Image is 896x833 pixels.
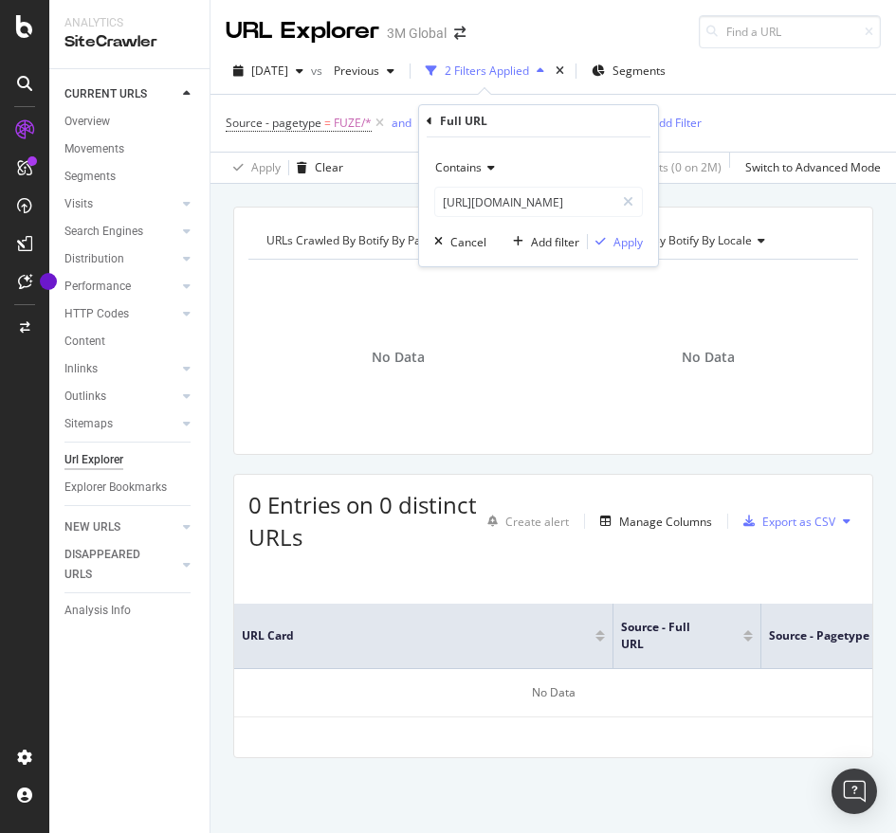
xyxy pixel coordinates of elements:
span: FUZE/* [334,110,372,136]
a: Outlinks [64,387,177,407]
button: [DATE] [226,56,311,86]
div: Add filter [531,234,579,250]
span: URL Card [242,627,591,644]
div: HTTP Codes [64,304,129,324]
div: CURRENT URLS [64,84,147,104]
span: No Data [372,348,425,367]
button: Apply [226,153,281,183]
div: Open Intercom Messenger [832,769,877,814]
span: Source - pagetype [226,115,321,131]
div: Full URL [440,113,487,129]
div: Create alert [505,514,569,530]
a: Explorer Bookmarks [64,478,196,498]
div: Tooltip anchor [40,273,57,290]
button: 2 Filters Applied [418,56,552,86]
div: NEW URLS [64,517,120,537]
span: No Data [682,348,735,367]
div: DISAPPEARED URLS [64,545,160,585]
a: Segments [64,167,196,187]
span: Source - pagetype [769,627,869,644]
button: Apply [588,232,643,251]
h4: URLs Crawled By Botify By locale [573,226,842,256]
h4: URLs Crawled By Botify By pagetype [263,226,532,256]
div: Visits [64,194,93,214]
div: Add Filter [651,115,702,131]
a: Performance [64,277,177,297]
div: Distribution [64,249,124,269]
div: Sitemaps [64,414,113,434]
div: Explorer Bookmarks [64,478,167,498]
a: Distribution [64,249,177,269]
button: Export as CSV [736,506,835,536]
div: Clear [315,159,343,175]
span: = [324,115,331,131]
button: Previous [326,56,402,86]
div: Content [64,332,105,352]
button: Manage Columns [593,510,712,533]
div: SiteCrawler [64,31,194,53]
a: Overview [64,112,196,132]
span: URLs Crawled By Botify By locale [576,232,752,248]
div: Apply [613,234,643,250]
span: Contains [435,159,482,175]
a: Search Engines [64,222,177,242]
button: Switch to Advanced Mode [738,153,881,183]
div: Cancel [450,234,486,250]
div: Search Engines [64,222,143,242]
span: vs [311,63,326,79]
a: Sitemaps [64,414,177,434]
span: Previous [326,63,379,79]
div: Performance [64,277,131,297]
div: 0 % Visits ( 0 on 2M ) [622,159,722,175]
div: Export as CSV [762,514,835,530]
button: Add filter [505,232,579,251]
button: and [392,114,411,132]
div: arrow-right-arrow-left [454,27,466,40]
a: CURRENT URLS [64,84,177,104]
a: Movements [64,139,196,159]
a: Url Explorer [64,450,196,470]
div: 3M Global [387,24,447,43]
span: 2025 Aug. 17th [251,63,288,79]
span: URLs Crawled By Botify By pagetype [266,232,457,248]
button: Clear [289,153,343,183]
a: Visits [64,194,177,214]
a: Analysis Info [64,601,196,621]
span: Source - Full URL [621,619,715,653]
button: Cancel [427,232,486,251]
div: Analytics [64,15,194,31]
div: Movements [64,139,124,159]
div: times [552,62,568,81]
div: Analysis Info [64,601,131,621]
a: Inlinks [64,359,177,379]
div: 2 Filters Applied [445,63,529,79]
span: Segments [613,63,666,79]
div: No Data [234,669,872,717]
div: Outlinks [64,387,106,407]
div: Overview [64,112,110,132]
div: and [392,115,411,131]
button: Segments [584,56,673,86]
div: Apply [251,159,281,175]
button: Add Filter [626,112,702,135]
a: DISAPPEARED URLS [64,545,177,585]
button: Create alert [480,506,569,536]
input: Find a URL [699,15,881,48]
div: Url Explorer [64,450,123,470]
div: Manage Columns [619,514,712,530]
div: Segments [64,167,116,187]
div: URL Explorer [226,15,379,47]
a: Content [64,332,196,352]
a: NEW URLS [64,517,177,537]
a: HTTP Codes [64,304,177,324]
div: Switch to Advanced Mode [745,159,881,175]
span: 0 Entries on 0 distinct URLs [248,489,477,552]
div: Inlinks [64,359,98,379]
